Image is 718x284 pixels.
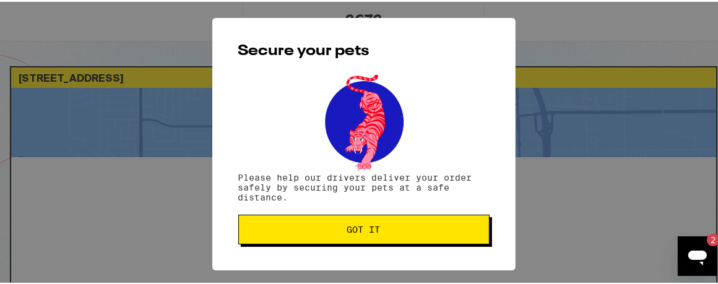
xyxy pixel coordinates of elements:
iframe: Button to launch messaging window, 2 unread messages [678,235,717,274]
img: pets [313,69,415,171]
p: Please help our drivers deliver your order safely by securing your pets at a safe distance. [238,171,490,200]
span: Got it [347,223,381,232]
button: Got it [238,213,490,243]
h2: Secure your pets [238,42,490,57]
